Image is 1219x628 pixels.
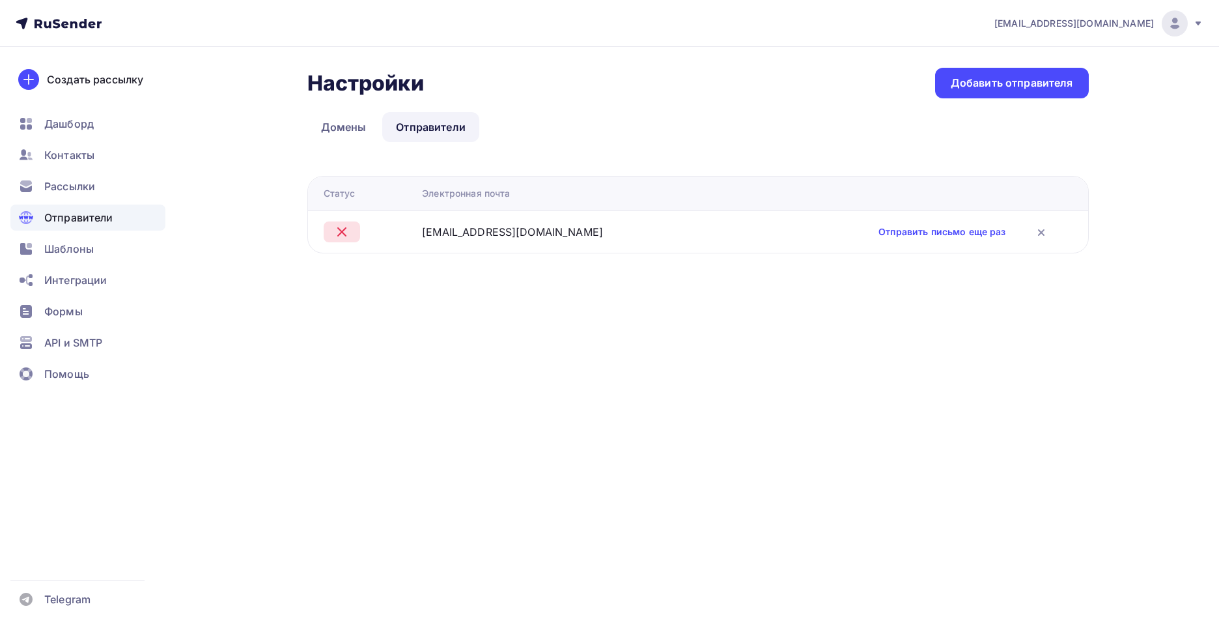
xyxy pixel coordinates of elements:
[324,187,356,200] div: Статус
[44,272,107,288] span: Интеграции
[44,210,113,225] span: Отправители
[994,17,1154,30] span: [EMAIL_ADDRESS][DOMAIN_NAME]
[10,236,165,262] a: Шаблоны
[44,366,89,382] span: Помощь
[44,304,83,319] span: Формы
[10,111,165,137] a: Дашборд
[44,116,94,132] span: Дашборд
[44,147,94,163] span: Контакты
[422,187,510,200] div: Электронная почта
[44,241,94,257] span: Шаблоны
[307,112,380,142] a: Домены
[44,592,91,607] span: Telegram
[10,205,165,231] a: Отправители
[10,142,165,168] a: Контакты
[307,70,424,96] h2: Настройки
[44,178,95,194] span: Рассылки
[382,112,479,142] a: Отправители
[994,10,1203,36] a: [EMAIL_ADDRESS][DOMAIN_NAME]
[47,72,143,87] div: Создать рассылку
[951,76,1073,91] div: Добавить отправителя
[44,335,102,350] span: API и SMTP
[10,173,165,199] a: Рассылки
[422,224,603,240] div: [EMAIL_ADDRESS][DOMAIN_NAME]
[878,225,1005,238] a: Отправить письмо еще раз
[10,298,165,324] a: Формы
